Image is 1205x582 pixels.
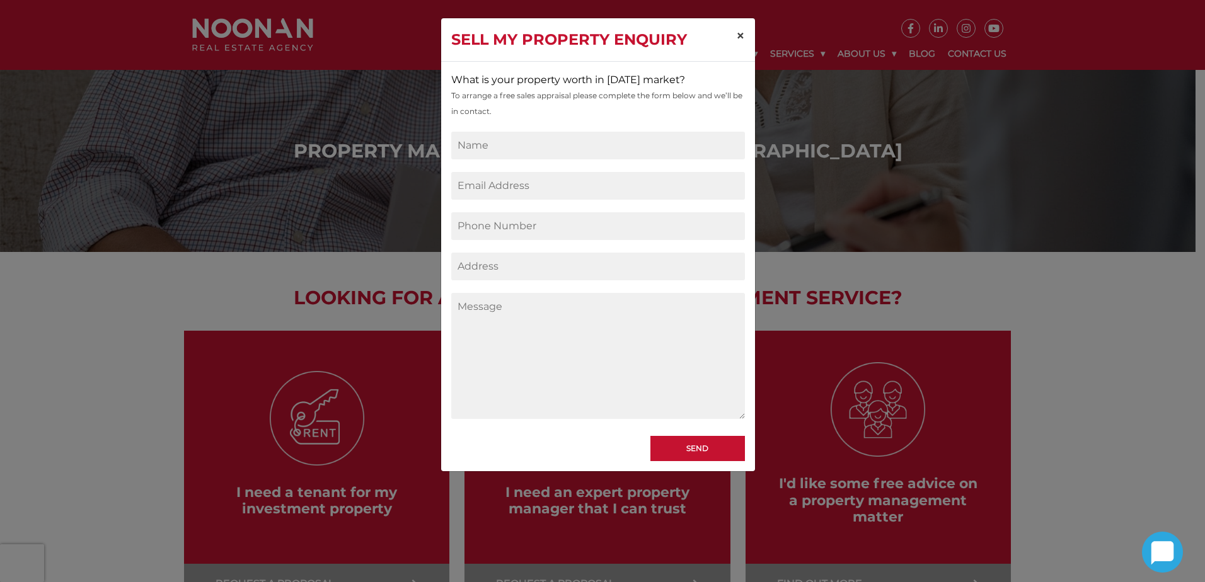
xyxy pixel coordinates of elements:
button: Close [726,18,755,54]
input: Email Address [451,172,745,200]
p: What is your property worth in [DATE] market? [451,72,745,88]
input: Name [451,132,745,159]
form: Contact form [451,132,745,455]
h4: Sell my Property Enquiry [451,28,687,51]
input: Send [650,436,745,461]
input: Address [451,253,745,280]
p: To arrange a free sales appraisal please complete the form below and we’ll be in contact. [451,88,745,119]
input: Phone Number [451,212,745,240]
span: × [736,26,745,45]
